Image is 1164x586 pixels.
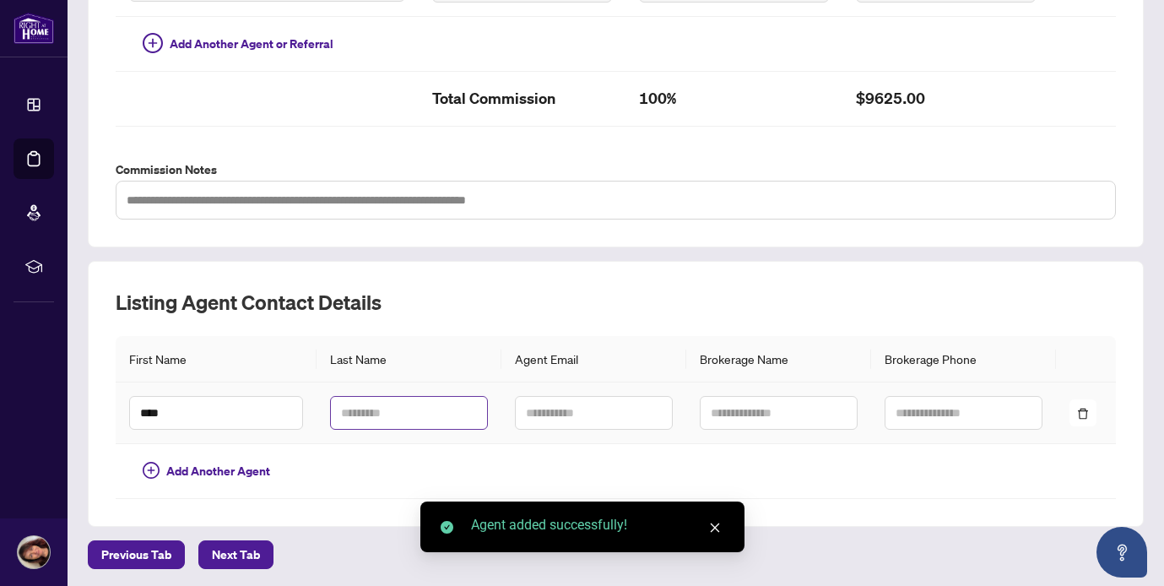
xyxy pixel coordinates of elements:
span: delete [1077,408,1089,420]
button: Add Another Agent [129,458,284,485]
th: Agent Email [501,336,686,383]
span: check-circle [441,521,453,534]
th: Last Name [317,336,501,383]
th: Brokerage Phone [871,336,1056,383]
span: Next Tab [212,541,260,568]
span: plus-circle [143,33,163,53]
span: Previous Tab [101,541,171,568]
th: Brokerage Name [686,336,871,383]
img: logo [14,13,54,44]
a: Close [706,518,724,537]
button: Next Tab [198,540,273,569]
button: Previous Tab [88,540,185,569]
img: Profile Icon [18,536,50,568]
button: Open asap [1096,527,1147,578]
h2: 100% [639,85,829,112]
th: First Name [116,336,317,383]
h2: Total Commission [432,85,612,112]
div: Agent added successfully! [471,515,724,535]
label: Commission Notes [116,160,1116,179]
h2: $9625.00 [856,85,1036,112]
span: Add Another Agent or Referral [170,35,333,53]
span: plus-circle [143,462,160,479]
span: Add Another Agent [166,462,270,480]
span: close [709,522,721,534]
h2: Listing Agent Contact Details [116,289,1116,316]
button: Add Another Agent or Referral [129,30,347,57]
